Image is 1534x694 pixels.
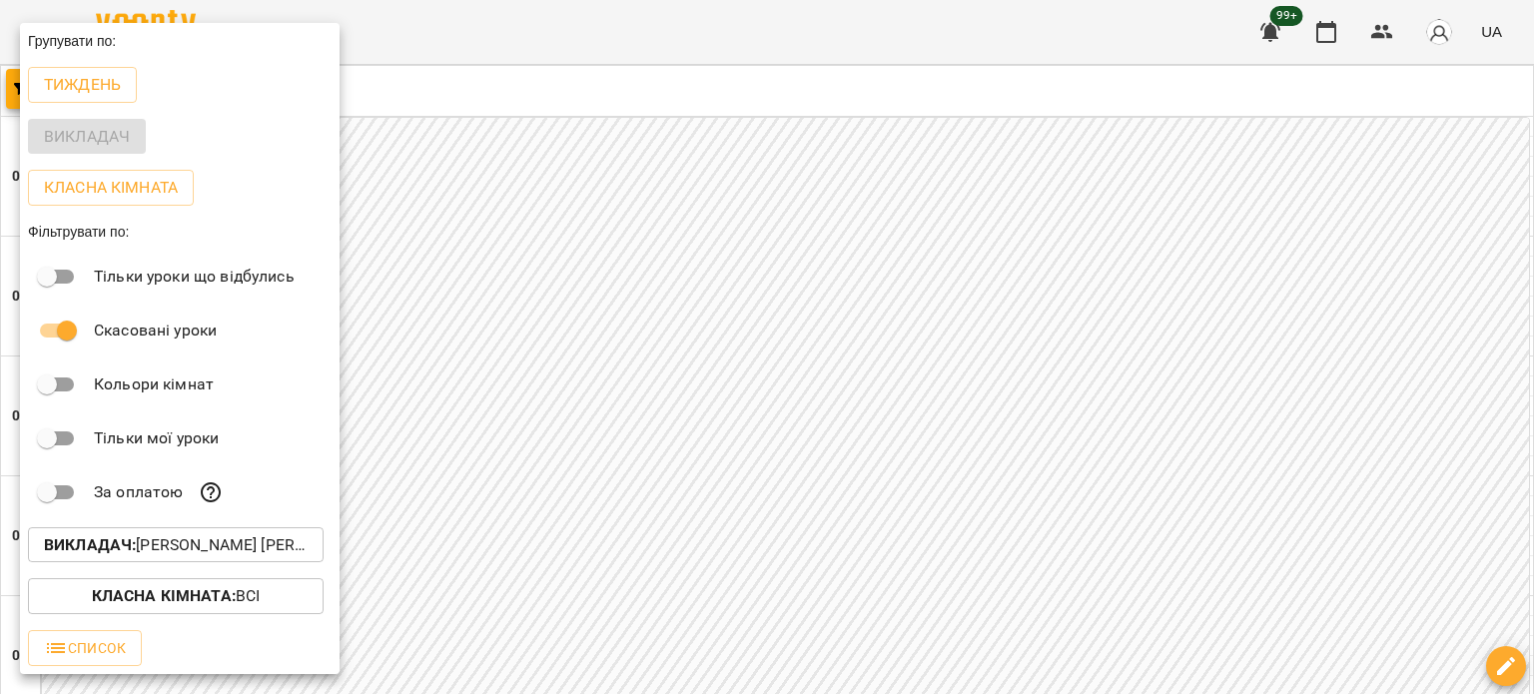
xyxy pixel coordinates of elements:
p: Тільки мої уроки [94,426,219,450]
p: Класна кімната [44,176,178,200]
div: Групувати по: [20,23,340,59]
p: Всі [92,584,261,608]
p: Скасовані уроки [94,319,217,343]
button: Класна кімната [28,170,194,206]
b: Класна кімната : [92,586,236,605]
p: Тиждень [44,73,121,97]
p: За оплатою [94,480,183,504]
b: Викладач : [44,535,136,554]
button: Класна кімната:Всі [28,578,324,614]
span: Список [44,636,126,660]
p: Тільки уроки що відбулись [94,265,295,289]
button: Викладач:[PERSON_NAME] [PERSON_NAME] [28,527,324,563]
button: Список [28,630,142,666]
button: Тиждень [28,67,137,103]
div: Фільтрувати по: [20,214,340,250]
p: [PERSON_NAME] [PERSON_NAME] [44,533,308,557]
p: Кольори кімнат [94,372,214,396]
